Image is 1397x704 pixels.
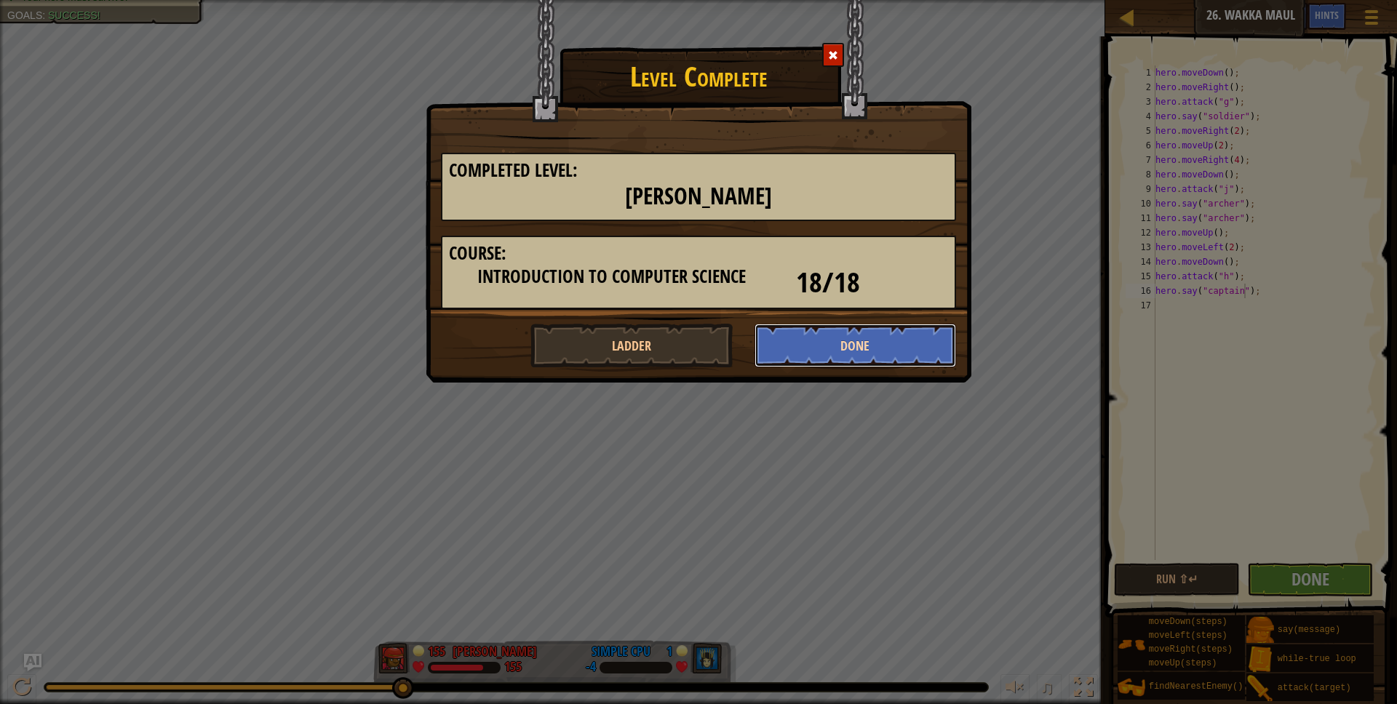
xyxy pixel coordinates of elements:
h3: Introduction to Computer Science [449,267,774,287]
span: 18/18 [796,263,860,301]
h3: Course: [449,244,948,263]
h1: Level Complete [426,54,971,92]
h2: [PERSON_NAME] [449,184,948,209]
button: Ladder [530,324,733,367]
button: Done [755,324,957,367]
h3: Completed Level: [449,161,948,180]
